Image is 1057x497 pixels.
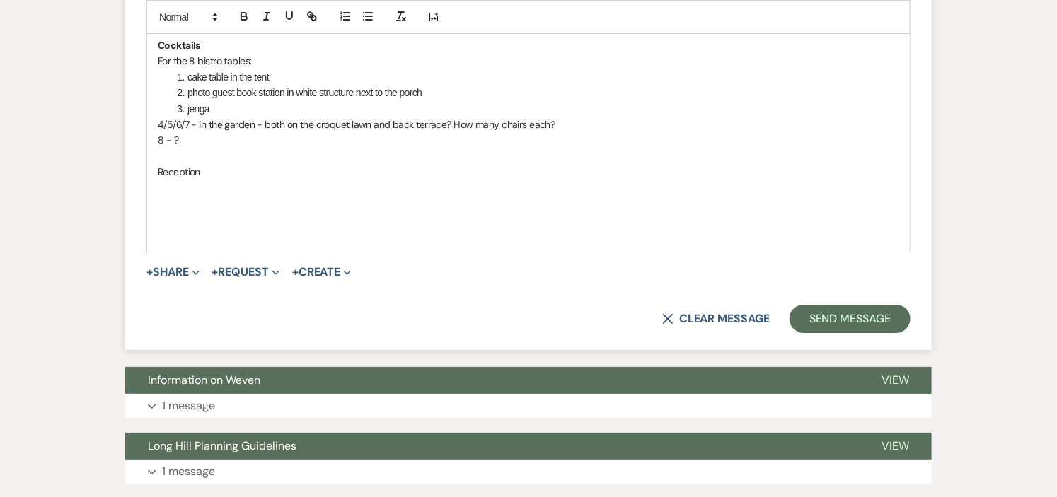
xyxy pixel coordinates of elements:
button: Send Message [790,305,911,333]
li: photo guest book station in white structure next to the porch [173,85,899,100]
span: Long Hill Planning Guidelines [148,438,296,453]
button: Long Hill Planning Guidelines [125,433,859,460]
button: Clear message [662,313,770,324]
p: 4/5/6/7 - in the garden - both on the croquet lawn and back terrace? How many chairs each? [158,117,899,132]
button: Information on Weven [125,367,859,394]
button: Share [146,267,200,278]
li: jenga [173,101,899,117]
button: 1 message [125,460,932,484]
span: Information on Weven [148,373,260,387]
p: 1 message [162,397,215,415]
p: 1 message [162,462,215,481]
strong: Cocktails [158,39,200,52]
span: + [212,267,219,278]
button: View [859,433,932,460]
button: 1 message [125,394,932,418]
button: Request [212,267,279,278]
button: View [859,367,932,394]
span: View [882,373,909,387]
span: + [146,267,153,278]
span: + [292,267,299,278]
span: View [882,438,909,453]
li: cake table in the tent [173,69,899,85]
button: Create [292,267,351,278]
p: Reception [158,164,899,180]
p: For the 8 bistro tables: [158,53,899,69]
p: 8 - ? [158,132,899,148]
